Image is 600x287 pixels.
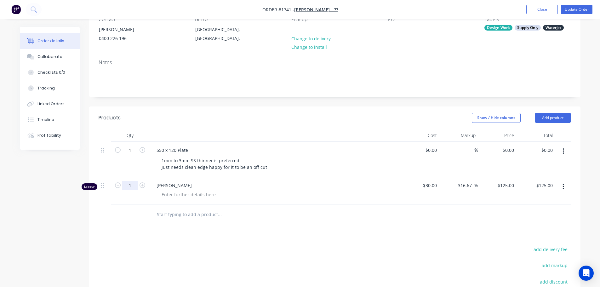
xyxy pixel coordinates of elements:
a: [PERSON_NAME] _ ?? [294,7,338,13]
button: add discount [537,277,571,286]
button: Tracking [20,80,80,96]
div: Pick up [291,16,378,22]
button: Close [526,5,558,14]
div: Open Intercom Messenger [579,266,594,281]
div: Order details [37,38,64,44]
div: Qty [111,129,149,142]
div: Timeline [37,117,54,123]
div: Cost [401,129,440,142]
div: Design Work [484,25,512,31]
div: [PERSON_NAME]0400 226 196 [94,25,157,45]
button: Profitability [20,128,80,143]
button: Order details [20,33,80,49]
div: PO [388,16,474,22]
button: Checklists 0/0 [20,65,80,80]
div: Supply Only [515,25,541,31]
div: Linked Orders [37,101,64,107]
button: Change to install [288,43,330,51]
button: Update Order [561,5,592,14]
span: Order #1741 - [262,7,294,13]
div: Labour [82,183,97,190]
div: Total [517,129,555,142]
div: 0400 226 196 [99,34,151,43]
div: Products [99,114,121,122]
div: Notes [99,60,571,66]
div: Markup [439,129,478,142]
div: [PERSON_NAME] [99,25,151,34]
div: Contact [99,16,185,22]
div: Collaborate [37,54,62,60]
input: Start typing to add a product... [157,208,283,221]
div: [GEOGRAPHIC_DATA], [GEOGRAPHIC_DATA], [190,25,253,45]
button: add delivery fee [530,245,571,254]
div: Checklists 0/0 [37,70,65,75]
div: Profitability [37,133,61,138]
span: % [474,182,478,189]
button: Linked Orders [20,96,80,112]
div: Tracking [37,85,54,91]
button: Collaborate [20,49,80,65]
div: Price [478,129,517,142]
span: % [474,146,478,154]
div: Waterjet [543,25,564,31]
button: Show / Hide columns [472,113,521,123]
button: Add product [535,113,571,123]
span: [PERSON_NAME] [157,182,398,189]
button: Timeline [20,112,80,128]
img: Factory [11,5,21,14]
div: 550 x 120 Plate [151,146,193,155]
div: [GEOGRAPHIC_DATA], [GEOGRAPHIC_DATA], [195,25,248,43]
div: Bill to [195,16,281,22]
button: add markup [539,261,571,270]
button: Change to delivery [288,34,334,43]
div: 1mm to 3mm SS thinner is preferred Just needs clean edge happy for it to be an off cut [157,156,272,172]
div: Labels [484,16,571,22]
